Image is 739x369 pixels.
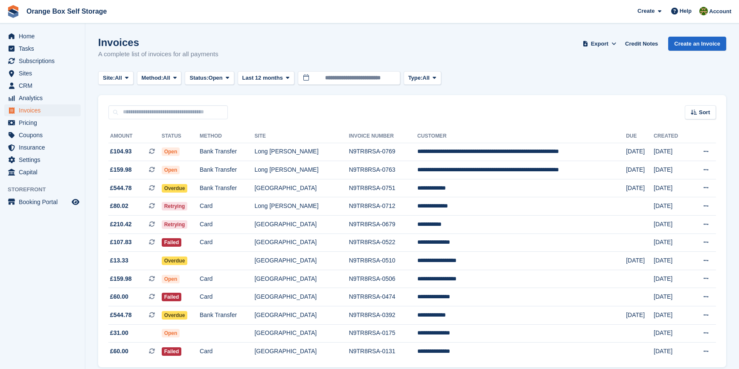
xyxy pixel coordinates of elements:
[110,165,132,174] span: £159.98
[200,234,254,252] td: Card
[162,293,182,301] span: Failed
[349,324,417,343] td: N9TR8RSA-0175
[254,216,349,234] td: [GEOGRAPHIC_DATA]
[142,74,163,82] span: Method:
[162,220,188,229] span: Retrying
[654,252,690,270] td: [DATE]
[163,74,170,82] span: All
[110,311,132,320] span: £544.78
[654,216,690,234] td: [DATE]
[349,306,417,325] td: N9TR8RSA-0392
[4,104,81,116] a: menu
[23,4,111,18] a: Orange Box Self Storage
[254,130,349,143] th: Site
[654,288,690,306] td: [DATE]
[4,55,81,67] a: menu
[622,37,661,51] a: Credit Notes
[200,143,254,161] td: Bank Transfer
[200,216,254,234] td: Card
[19,141,70,153] span: Insurance
[19,117,70,129] span: Pricing
[349,234,417,252] td: N9TR8RSA-0522
[654,306,690,325] td: [DATE]
[668,37,726,51] a: Create an Invoice
[349,161,417,179] td: N9TR8RSA-0763
[200,288,254,306] td: Card
[162,147,180,156] span: Open
[162,347,182,356] span: Failed
[254,143,349,161] td: Long [PERSON_NAME]
[19,80,70,92] span: CRM
[4,80,81,92] a: menu
[654,143,690,161] td: [DATE]
[4,30,81,42] a: menu
[349,343,417,360] td: N9TR8RSA-0131
[654,197,690,216] td: [DATE]
[162,202,188,210] span: Retrying
[103,74,115,82] span: Site:
[110,274,132,283] span: £159.98
[581,37,618,51] button: Export
[108,130,162,143] th: Amount
[626,161,654,179] td: [DATE]
[254,324,349,343] td: [GEOGRAPHIC_DATA]
[654,161,690,179] td: [DATE]
[254,179,349,197] td: [GEOGRAPHIC_DATA]
[654,343,690,360] td: [DATE]
[162,184,188,193] span: Overdue
[110,292,128,301] span: £60.00
[254,234,349,252] td: [GEOGRAPHIC_DATA]
[680,7,692,15] span: Help
[404,71,441,85] button: Type: All
[7,5,20,18] img: stora-icon-8386f47178a22dfd0bd8f6a31ec36ba5ce8667c1dd55bd0f319d3a0aa187defe.svg
[254,161,349,179] td: Long [PERSON_NAME]
[162,257,188,265] span: Overdue
[110,202,128,210] span: £80.02
[200,130,254,143] th: Method
[19,92,70,104] span: Analytics
[4,67,81,79] a: menu
[699,108,710,117] span: Sort
[162,166,180,174] span: Open
[349,179,417,197] td: N9TR8RSA-0751
[19,129,70,141] span: Coupons
[699,7,708,15] img: Sarah
[98,37,218,48] h1: Invoices
[19,104,70,116] span: Invoices
[110,256,128,265] span: £13.33
[349,143,417,161] td: N9TR8RSA-0769
[162,311,188,320] span: Overdue
[19,67,70,79] span: Sites
[8,185,85,194] span: Storefront
[254,197,349,216] td: Long [PERSON_NAME]
[19,55,70,67] span: Subscriptions
[626,130,654,143] th: Due
[110,347,128,356] span: £60.00
[162,275,180,283] span: Open
[408,74,423,82] span: Type:
[349,130,417,143] th: Invoice Number
[626,306,654,325] td: [DATE]
[19,30,70,42] span: Home
[98,71,134,85] button: Site: All
[162,238,182,247] span: Failed
[4,129,81,141] a: menu
[417,130,626,143] th: Customer
[70,197,81,207] a: Preview store
[200,270,254,288] td: Card
[349,270,417,288] td: N9TR8RSA-0506
[110,220,132,229] span: £210.42
[110,184,132,193] span: £544.78
[626,252,654,270] td: [DATE]
[98,49,218,59] p: A complete list of invoices for all payments
[709,7,731,16] span: Account
[110,147,132,156] span: £104.93
[4,154,81,166] a: menu
[654,130,690,143] th: Created
[4,141,81,153] a: menu
[654,179,690,197] td: [DATE]
[200,343,254,360] td: Card
[4,166,81,178] a: menu
[242,74,283,82] span: Last 12 months
[200,179,254,197] td: Bank Transfer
